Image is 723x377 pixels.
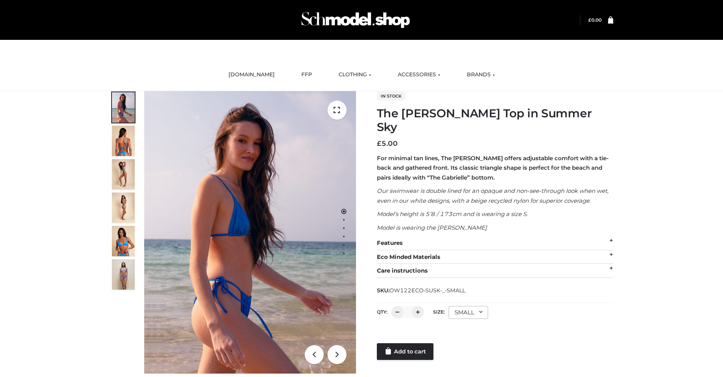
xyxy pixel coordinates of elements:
[377,236,613,250] div: Features
[112,259,135,290] img: SSVC.jpg
[377,139,381,148] span: £
[377,264,613,278] div: Care instructions
[299,5,413,35] img: Schmodel Admin 964
[333,66,377,83] a: CLOTHING
[377,250,613,264] div: Eco Minded Materials
[112,192,135,223] img: 3.Alex-top_CN-1-1-2.jpg
[588,17,591,23] span: £
[223,66,280,83] a: [DOMAIN_NAME]
[449,306,488,319] div: SMALL
[588,17,602,23] bdi: 0.00
[588,17,602,23] a: £0.00
[389,287,465,294] span: OW122ECO-SUSK-_-SMALL
[112,126,135,156] img: 5.Alex-top_CN-1-1_1-1.jpg
[377,91,405,101] span: In stock
[377,224,487,231] em: Model is wearing the [PERSON_NAME]
[377,155,609,181] strong: For minimal tan lines, The [PERSON_NAME] offers adjustable comfort with a tie-back and gathered f...
[112,92,135,123] img: 1.Alex-top_SS-1_4464b1e7-c2c9-4e4b-a62c-58381cd673c0-1.jpg
[112,226,135,256] img: 2.Alex-top_CN-1-1-2.jpg
[144,91,356,374] img: 1.Alex-top_SS-1_4464b1e7-c2c9-4e4b-a62c-58381cd673c0 (1)
[377,286,466,295] span: SKU:
[377,187,608,204] em: Our swimwear is double lined for an opaque and non-see-through look when wet, even in our white d...
[377,139,398,148] bdi: 5.00
[112,159,135,189] img: 4.Alex-top_CN-1-1-2.jpg
[377,107,613,134] h1: The [PERSON_NAME] Top in Summer Sky
[433,309,445,315] label: Size:
[461,66,501,83] a: BRANDS
[392,66,446,83] a: ACCESSORIES
[377,309,387,315] label: QTY:
[296,66,318,83] a: FFP
[377,343,433,360] a: Add to cart
[377,210,528,218] em: Model’s height is 5’8 / 173cm and is wearing a size S.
